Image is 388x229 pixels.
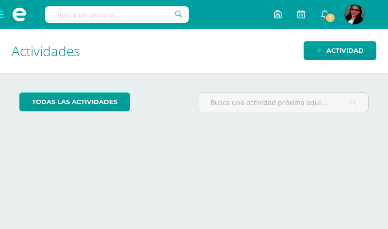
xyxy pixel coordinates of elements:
[45,6,189,23] input: Busca un usuario...
[304,41,376,60] a: Actividad
[19,92,130,111] a: todas las Actividades
[345,5,364,24] img: 1f29bb17d9c371b7859f6d82ae88f7d4.png
[198,93,368,112] input: Busca una actividad próxima aquí...
[325,13,336,23] span: 1
[326,42,364,60] span: Actividad
[12,29,376,73] h1: Actividades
